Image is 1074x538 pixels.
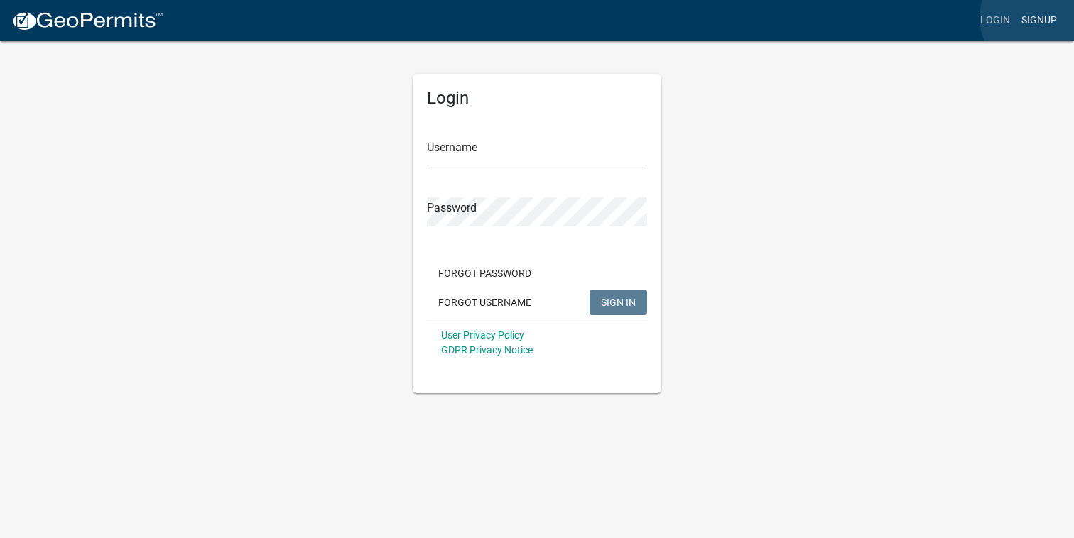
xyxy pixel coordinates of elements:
[427,290,543,315] button: Forgot Username
[975,7,1016,34] a: Login
[441,344,533,356] a: GDPR Privacy Notice
[590,290,647,315] button: SIGN IN
[427,88,647,109] h5: Login
[601,296,636,307] span: SIGN IN
[441,329,524,341] a: User Privacy Policy
[427,260,543,286] button: Forgot Password
[1016,7,1063,34] a: Signup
